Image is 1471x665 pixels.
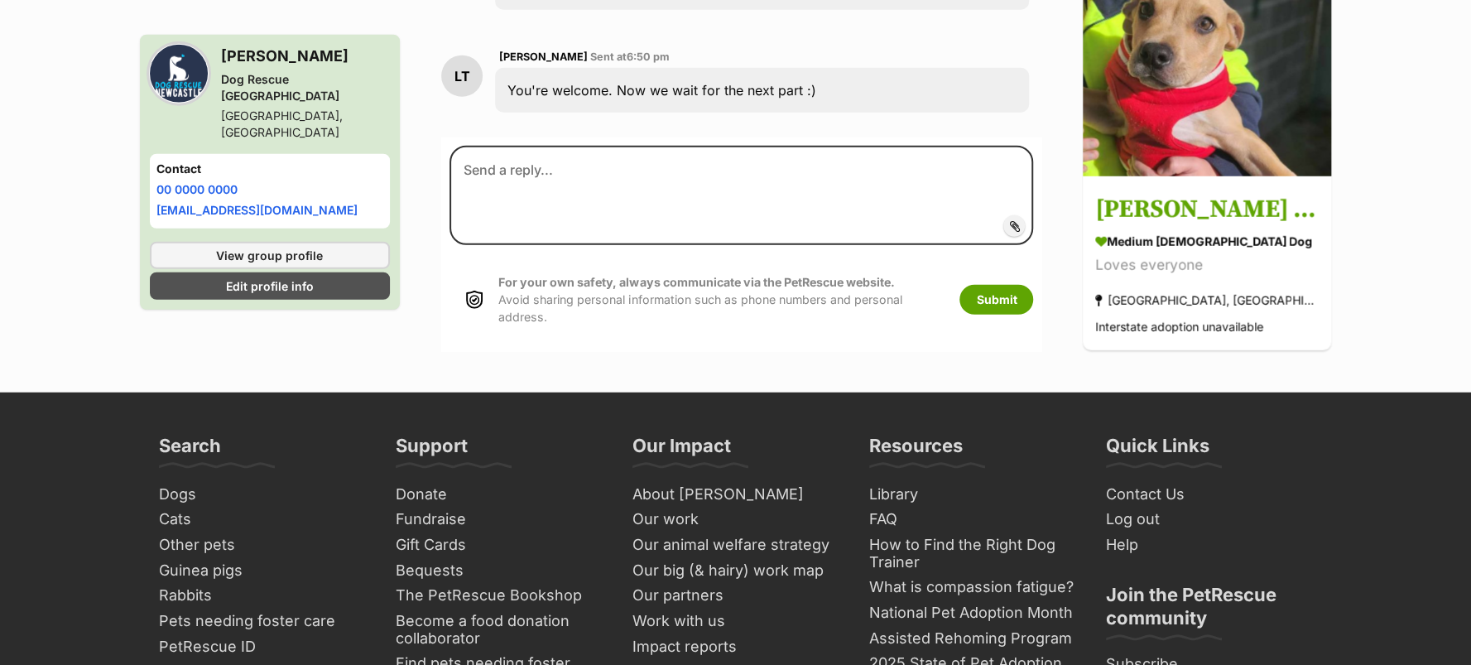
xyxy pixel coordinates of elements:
a: PetRescue ID [152,634,373,660]
span: Edit profile info [226,277,314,295]
h3: [PERSON_NAME] [221,45,390,68]
span: View group profile [216,247,323,264]
a: Pets needing foster care [152,609,373,634]
a: Become a food donation collaborator [389,609,609,651]
a: [EMAIL_ADDRESS][DOMAIN_NAME] [156,203,358,217]
div: You're welcome. Now we wait for the next part :) [495,68,1030,113]
a: Our work [626,507,846,532]
span: Interstate adoption unavailable [1095,320,1263,335]
button: Submit [959,285,1033,315]
h3: Search [159,434,221,467]
a: Edit profile info [150,272,390,300]
a: What is compassion fatigue? [863,575,1083,600]
span: Sent at [590,51,670,63]
h3: [PERSON_NAME] ~ [DEMOGRAPHIC_DATA] [DEMOGRAPHIC_DATA] Staffy x [1095,192,1319,229]
div: Dog Rescue [GEOGRAPHIC_DATA] [221,71,390,104]
a: Rabbits [152,583,373,609]
span: 6:50 pm [627,51,670,63]
a: Dogs [152,482,373,508]
a: Fundraise [389,507,609,532]
a: Library [863,482,1083,508]
a: Impact reports [626,634,846,660]
h3: Join the PetRescue community [1106,583,1313,639]
a: Our big (& hairy) work map [626,558,846,584]
div: [GEOGRAPHIC_DATA], [GEOGRAPHIC_DATA] [1095,290,1319,312]
a: Cats [152,507,373,532]
a: National Pet Adoption Month [863,600,1083,626]
a: Donate [389,482,609,508]
h4: Contact [156,161,383,177]
strong: For your own safety, always communicate via the PetRescue website. [498,275,894,289]
h3: Our Impact [632,434,731,467]
a: The PetRescue Bookshop [389,583,609,609]
div: Loves everyone [1095,255,1319,277]
img: Dog Rescue Newcastle profile pic [150,45,208,103]
a: Log out [1099,507,1320,532]
a: Contact Us [1099,482,1320,508]
a: Assisted Rehoming Program [863,626,1083,652]
a: View group profile [150,242,390,269]
a: Our animal welfare strategy [626,532,846,558]
a: Gift Cards [389,532,609,558]
a: How to Find the Right Dog Trainer [863,532,1083,575]
a: Our partners [626,583,846,609]
h3: Support [396,434,468,467]
span: [PERSON_NAME] [499,51,588,63]
h3: Resources [869,434,963,467]
a: FAQ [863,507,1083,532]
p: Avoid sharing personal information such as phone numbers and personal address. [498,273,943,326]
div: LT [441,55,483,97]
a: Work with us [626,609,846,634]
a: Help [1099,532,1320,558]
h3: Quick Links [1106,434,1209,467]
a: Other pets [152,532,373,558]
div: [GEOGRAPHIC_DATA], [GEOGRAPHIC_DATA] [221,108,390,141]
a: Bequests [389,558,609,584]
a: 00 0000 0000 [156,182,238,196]
a: About [PERSON_NAME] [626,482,846,508]
div: medium [DEMOGRAPHIC_DATA] Dog [1095,234,1319,251]
a: [PERSON_NAME] ~ [DEMOGRAPHIC_DATA] [DEMOGRAPHIC_DATA] Staffy x medium [DEMOGRAPHIC_DATA] Dog Love... [1083,180,1331,351]
a: Guinea pigs [152,558,373,584]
